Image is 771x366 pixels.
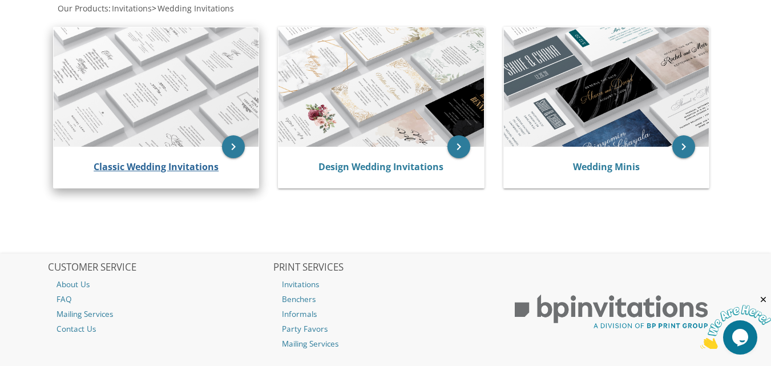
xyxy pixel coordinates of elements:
span: Wedding Invitations [158,3,234,14]
a: Design Wedding Invitations [318,160,443,173]
span: Invitations [112,3,152,14]
a: Mailing Services [48,307,272,321]
img: Design Wedding Invitations [278,27,483,147]
a: About Us [48,277,272,292]
img: Wedding Minis [504,27,709,147]
div: : [48,3,385,14]
a: Invitations [111,3,152,14]
a: keyboard_arrow_right [222,135,245,158]
a: Invitations [273,277,497,292]
span: > [152,3,234,14]
a: Wedding Minis [573,160,640,173]
img: Classic Wedding Invitations [54,27,259,147]
a: keyboard_arrow_right [672,135,695,158]
a: Contact Us [48,321,272,336]
a: Informals [273,307,497,321]
a: Wedding Invitations [156,3,234,14]
img: BP Print Group [499,285,723,339]
h2: CUSTOMER SERVICE [48,262,272,274]
h2: PRINT SERVICES [273,262,497,274]
a: Mailing Services [273,336,497,351]
a: keyboard_arrow_right [447,135,470,158]
a: Party Favors [273,321,497,336]
a: Classic Wedding Invitations [94,160,219,173]
a: FAQ [48,292,272,307]
a: Our Products [56,3,108,14]
iframe: chat widget [700,295,771,349]
a: Benchers [273,292,497,307]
